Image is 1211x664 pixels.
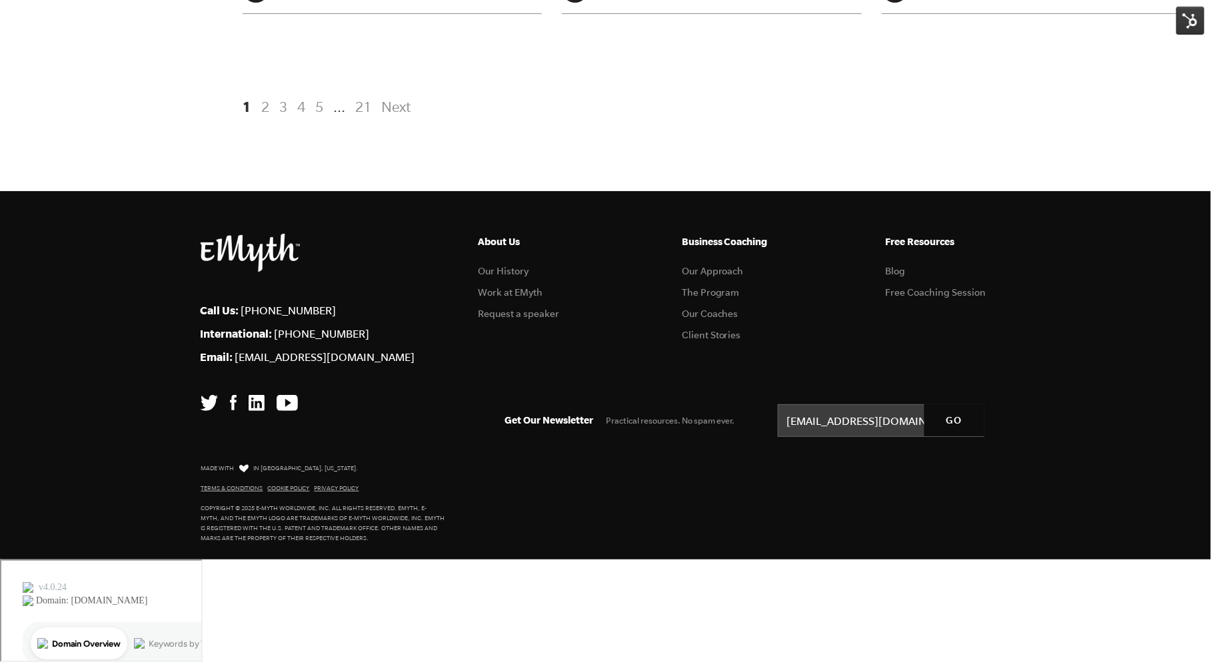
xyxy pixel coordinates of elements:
[886,287,986,298] a: Free Coaching Session
[235,351,415,363] a: [EMAIL_ADDRESS][DOMAIN_NAME]
[201,462,446,543] p: Made with in [GEOGRAPHIC_DATA], [US_STATE]. Copyright © 2025 E-Myth Worldwide, Inc. All rights re...
[201,395,219,411] img: Twitter
[201,304,239,316] strong: Call Us:
[21,21,32,32] img: logo_orange.svg
[276,95,292,119] a: 3
[378,95,411,119] a: Next
[1176,7,1204,35] img: HubSpot Tools Menu Toggle
[230,395,237,411] img: Facebook
[682,287,740,298] a: The Program
[133,77,143,88] img: tab_keywords_by_traffic_grey.svg
[478,234,603,250] h5: About Us
[201,327,273,340] strong: International:
[258,95,274,119] a: 2
[924,404,984,436] input: GO
[277,395,298,411] img: YouTube
[886,234,1011,250] h5: Free Resources
[478,287,543,298] a: Work at EMyth
[37,21,65,32] div: v 4.0.24
[682,234,807,250] h5: Business Coaching
[312,95,328,119] a: 5
[35,35,147,45] div: Domain: [DOMAIN_NAME]
[315,485,359,492] a: Privacy Policy
[505,414,593,426] span: Get Our Newsletter
[36,77,47,88] img: tab_domain_overview_orange.svg
[682,266,744,276] a: Our Approach
[241,304,337,316] a: [PHONE_NUMBER]
[201,234,300,272] img: EMyth
[275,328,370,340] a: [PHONE_NUMBER]
[682,308,738,319] a: Our Coaches
[778,404,984,438] input: name@emailaddress.com
[352,95,376,119] a: 21
[682,330,741,340] a: Client Stories
[886,266,906,276] a: Blog
[239,464,249,473] img: Love
[249,395,265,411] img: LinkedIn
[21,35,32,45] img: website_grey.svg
[478,308,559,319] a: Request a speaker
[51,79,119,87] div: Domain Overview
[268,485,310,492] a: Cookie Policy
[201,350,233,363] strong: Email:
[147,79,225,87] div: Keywords by Traffic
[294,95,310,119] a: 4
[201,485,263,492] a: Terms & Conditions
[1144,600,1211,664] iframe: Chat Widget
[606,416,734,426] span: Practical resources. No spam ever.
[478,266,529,276] a: Our History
